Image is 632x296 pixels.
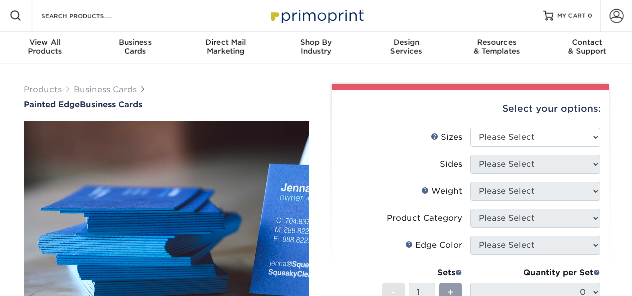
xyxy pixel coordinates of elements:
[542,38,632,47] span: Contact
[387,212,462,224] div: Product Category
[361,38,452,47] span: Design
[452,32,542,64] a: Resources& Templates
[452,38,542,56] div: & Templates
[470,267,600,279] div: Quantity per Set
[542,38,632,56] div: & Support
[440,158,462,170] div: Sides
[90,38,181,47] span: Business
[405,239,462,251] div: Edge Color
[180,38,271,56] div: Marketing
[421,185,462,197] div: Weight
[431,131,462,143] div: Sizes
[588,12,592,19] span: 0
[90,38,181,56] div: Cards
[180,38,271,47] span: Direct Mail
[271,38,361,56] div: Industry
[24,100,80,109] span: Painted Edge
[542,32,632,64] a: Contact& Support
[452,38,542,47] span: Resources
[40,10,138,22] input: SEARCH PRODUCTS.....
[24,85,62,94] a: Products
[382,267,462,279] div: Sets
[340,90,601,128] div: Select your options:
[74,85,137,94] a: Business Cards
[557,12,586,20] span: MY CART
[266,5,366,26] img: Primoprint
[361,38,452,56] div: Services
[180,32,271,64] a: Direct MailMarketing
[24,100,309,109] h1: Business Cards
[90,32,181,64] a: BusinessCards
[271,32,361,64] a: Shop ByIndustry
[271,38,361,47] span: Shop By
[24,100,309,109] a: Painted EdgeBusiness Cards
[361,32,452,64] a: DesignServices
